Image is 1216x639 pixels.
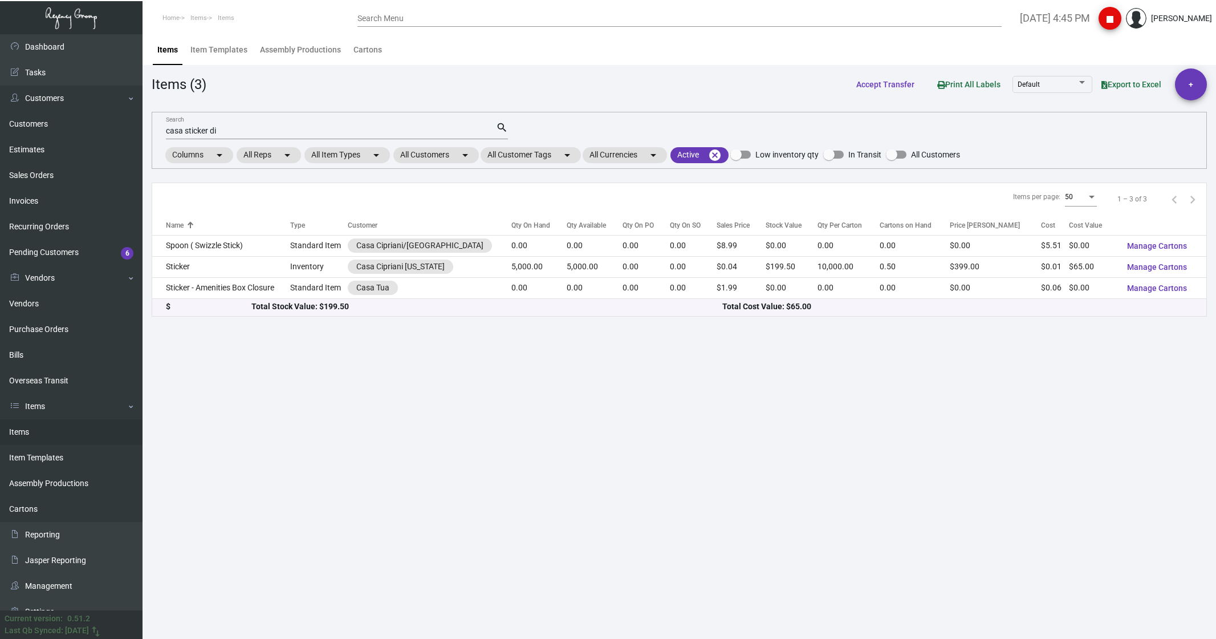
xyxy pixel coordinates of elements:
span: Print All Labels [937,80,1001,89]
mat-icon: arrow_drop_down [213,148,226,162]
td: 0.00 [623,277,670,298]
td: 0.00 [670,256,717,277]
td: Sticker - Amenities Box Closure [152,277,290,298]
div: Price [PERSON_NAME] [950,220,1020,230]
mat-icon: cancel [708,148,722,162]
mat-icon: arrow_drop_down [369,148,383,162]
td: 0.00 [670,235,717,256]
button: Next page [1184,190,1202,208]
div: Cartons [353,44,382,56]
button: Print All Labels [928,74,1010,95]
div: 1 – 3 of 3 [1117,194,1147,204]
div: Casa Tua [356,282,389,294]
td: 10,000.00 [818,256,880,277]
div: Casa Cipriani/[GEOGRAPHIC_DATA] [356,240,483,252]
td: 0.00 [511,235,567,256]
div: Qty Per Carton [818,220,880,230]
td: $0.01 [1041,256,1069,277]
mat-select: Items per page: [1065,193,1097,201]
span: Accept Transfer [856,80,914,89]
div: Cost [1041,220,1055,230]
td: Spoon ( Swizzle Stick) [152,235,290,256]
mat-chip: All Customer Tags [481,147,581,163]
td: $5.51 [1041,235,1069,256]
td: 0.00 [511,277,567,298]
div: Total Stock Value: $199.50 [251,301,722,313]
div: 0.51.2 [67,613,90,625]
span: All Customers [911,148,960,161]
div: Stock Value [766,220,802,230]
div: Items per page: [1013,192,1060,202]
td: $199.50 [766,256,818,277]
div: Qty On Hand [511,220,550,230]
div: Type [290,220,305,230]
td: $0.00 [950,235,1041,256]
td: $0.00 [1069,277,1118,298]
div: Total Cost Value: $65.00 [722,301,1193,313]
td: 0.00 [567,235,623,256]
div: Qty On PO [623,220,654,230]
div: [PERSON_NAME] [1151,13,1212,25]
td: 0.00 [670,277,717,298]
td: Standard Item [290,277,348,298]
button: Accept Transfer [847,74,924,95]
div: Cost [1041,220,1069,230]
td: Inventory [290,256,348,277]
div: Cartons on Hand [880,220,950,230]
td: 0.00 [880,277,950,298]
div: Assembly Productions [260,44,341,56]
span: Export to Excel [1101,80,1161,89]
td: $65.00 [1069,256,1118,277]
td: $8.99 [717,235,766,256]
mat-chip: All Currencies [583,147,667,163]
button: Export to Excel [1092,74,1170,95]
div: Qty On PO [623,220,670,230]
div: Cartons on Hand [880,220,932,230]
td: $0.00 [766,235,818,256]
div: Sales Price [717,220,750,230]
mat-chip: All Reps [237,147,301,163]
td: 0.00 [567,277,623,298]
td: 0.00 [880,235,950,256]
div: Qty Available [567,220,606,230]
div: Item Templates [190,44,247,56]
span: + [1189,68,1193,100]
div: Sales Price [717,220,766,230]
span: Manage Cartons [1127,262,1187,272]
div: Current version: [5,613,63,625]
td: 5,000.00 [567,256,623,277]
span: In Transit [848,148,881,161]
span: Manage Cartons [1127,284,1187,293]
mat-icon: arrow_drop_down [646,148,660,162]
span: Items [218,14,234,22]
td: 0.00 [818,235,880,256]
div: Qty Available [567,220,623,230]
div: Items (3) [152,74,206,95]
button: stop [1099,7,1121,30]
span: Default [1018,80,1040,88]
span: Home [162,14,180,22]
th: Customer [348,215,511,235]
div: Casa Cipriani [US_STATE] [356,261,445,273]
button: Manage Cartons [1118,257,1196,277]
div: Name [166,220,184,230]
label: [DATE] 4:45 PM [1020,11,1090,25]
mat-icon: arrow_drop_down [280,148,294,162]
div: Last Qb Synced: [DATE] [5,625,89,637]
div: Qty Per Carton [818,220,862,230]
td: 0.00 [623,235,670,256]
div: Stock Value [766,220,818,230]
mat-icon: arrow_drop_down [458,148,472,162]
span: 50 [1065,193,1073,201]
div: Cost Value [1069,220,1102,230]
td: 5,000.00 [511,256,567,277]
div: $ [166,301,251,313]
td: $1.99 [717,277,766,298]
td: $0.04 [717,256,766,277]
td: Standard Item [290,235,348,256]
div: Qty On SO [670,220,701,230]
td: $399.00 [950,256,1041,277]
td: $0.00 [766,277,818,298]
div: Type [290,220,348,230]
span: Low inventory qty [755,148,819,161]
